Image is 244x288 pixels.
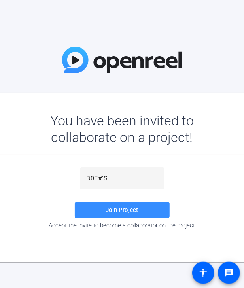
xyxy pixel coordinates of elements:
button: Join Project [75,202,170,218]
mat-icon: message [224,268,234,278]
div: You have been invited to collaborate on a project! [27,112,217,146]
input: Password [87,174,158,183]
span: Join Project [106,207,138,214]
img: OpenReel Logo [62,47,182,73]
mat-icon: accessibility [199,268,208,278]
